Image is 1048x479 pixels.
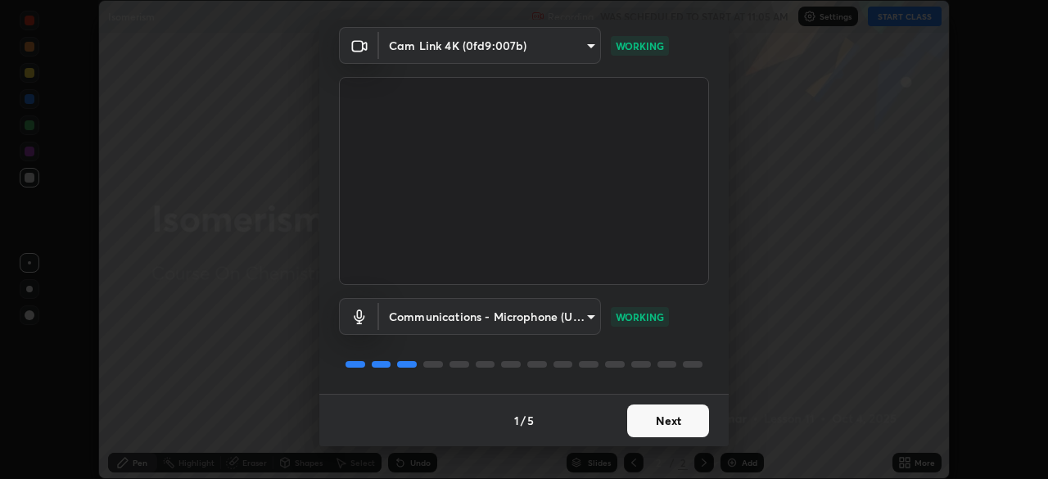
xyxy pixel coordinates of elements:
h4: 5 [527,412,534,429]
h4: / [521,412,526,429]
p: WORKING [616,38,664,53]
div: Cam Link 4K (0fd9:007b) [379,298,601,335]
h4: 1 [514,412,519,429]
button: Next [627,404,709,437]
div: Cam Link 4K (0fd9:007b) [379,27,601,64]
p: WORKING [616,310,664,324]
